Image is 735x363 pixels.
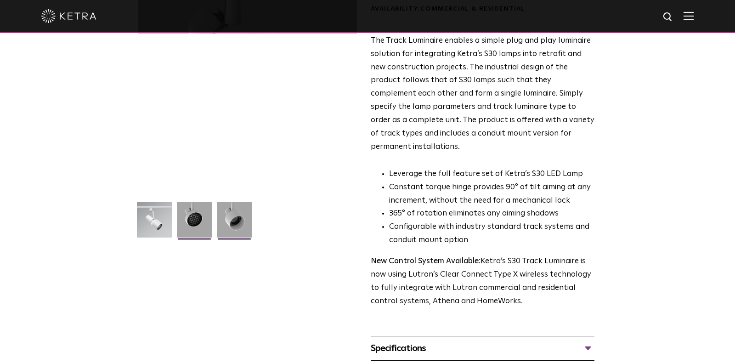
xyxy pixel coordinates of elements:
[371,341,594,356] div: Specifications
[177,202,212,244] img: 3b1b0dc7630e9da69e6b
[662,11,674,23] img: search icon
[217,202,252,244] img: 9e3d97bd0cf938513d6e
[389,181,594,208] li: Constant torque hinge provides 90° of tilt aiming at any increment, without the need for a mechan...
[371,37,594,151] span: The Track Luminaire enables a simple plug and play luminaire solution for integrating Ketra’s S30...
[137,202,172,244] img: S30-Track-Luminaire-2021-Web-Square
[389,221,594,247] li: Configurable with industry standard track systems and conduit mount option
[371,255,594,308] p: Ketra’s S30 Track Luminaire is now using Lutron’s Clear Connect Type X wireless technology to ful...
[389,168,594,181] li: Leverage the full feature set of Ketra’s S30 LED Lamp
[389,207,594,221] li: 365° of rotation eliminates any aiming shadows
[371,257,481,265] strong: New Control System Available:
[41,9,96,23] img: ketra-logo-2019-white
[684,11,694,20] img: Hamburger%20Nav.svg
